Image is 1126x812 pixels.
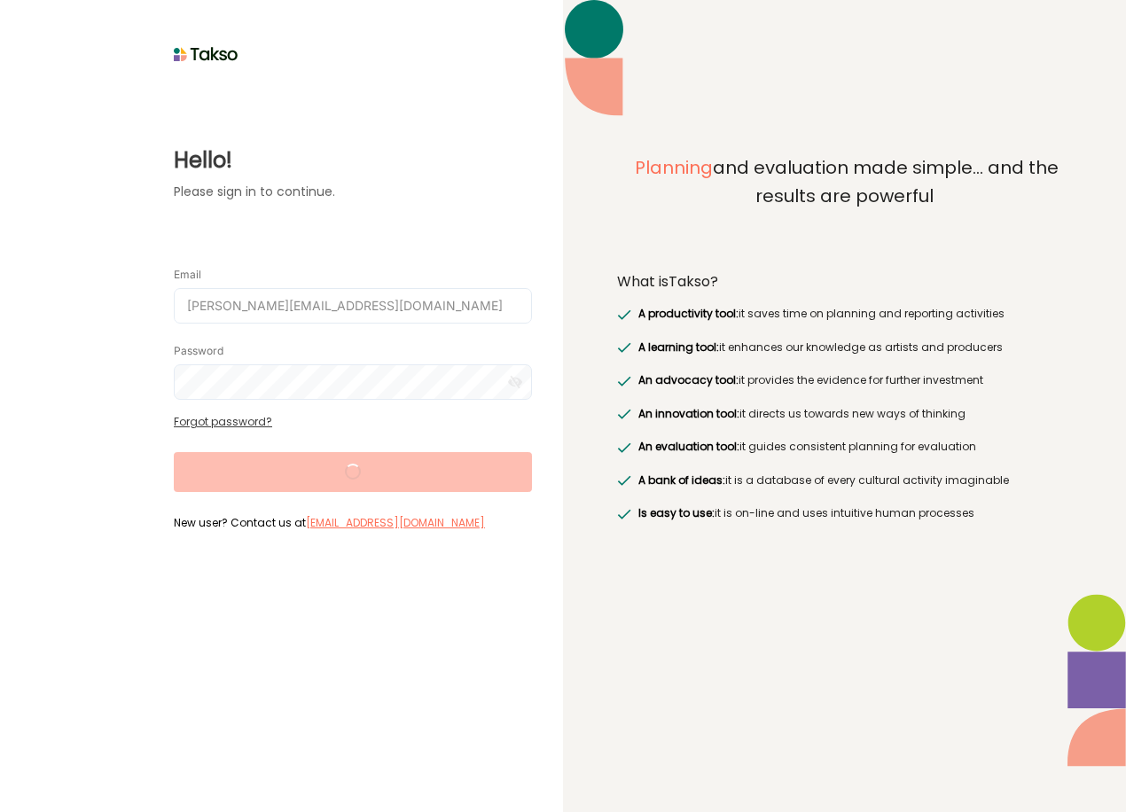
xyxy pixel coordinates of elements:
[638,372,739,387] span: An advocacy tool:
[174,144,532,176] label: Hello!
[174,414,272,429] a: Forgot password?
[617,273,718,291] label: What is
[638,406,739,421] span: An innovation tool:
[634,339,1002,356] label: it enhances our knowledge as artists and producers
[634,504,974,522] label: it is on-line and uses intuitive human processes
[634,472,1008,489] label: it is a database of every cultural activity imaginable
[634,371,982,389] label: it provides the evidence for further investment
[174,183,532,201] label: Please sign in to continue.
[617,342,631,353] img: greenRight
[617,409,631,419] img: greenRight
[638,306,739,321] span: A productivity tool:
[638,340,719,355] span: A learning tool:
[617,442,631,453] img: greenRight
[617,309,631,320] img: greenRight
[174,268,201,282] label: Email
[174,344,223,358] label: Password
[617,475,631,486] img: greenRight
[306,515,485,530] a: [EMAIL_ADDRESS][DOMAIN_NAME]
[669,271,718,292] span: Takso?
[174,41,238,67] img: taksoLoginLogo
[634,305,1004,323] label: it saves time on planning and reporting activities
[617,154,1072,250] label: and evaluation made simple... and the results are powerful
[635,155,713,180] span: Planning
[638,439,739,454] span: An evaluation tool:
[638,472,725,488] span: A bank of ideas:
[617,376,631,386] img: greenRight
[638,505,715,520] span: Is easy to use:
[634,438,975,456] label: it guides consistent planning for evaluation
[174,514,532,530] label: New user? Contact us at
[306,514,485,532] label: [EMAIL_ADDRESS][DOMAIN_NAME]
[617,509,631,519] img: greenRight
[634,405,965,423] label: it directs us towards new ways of thinking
